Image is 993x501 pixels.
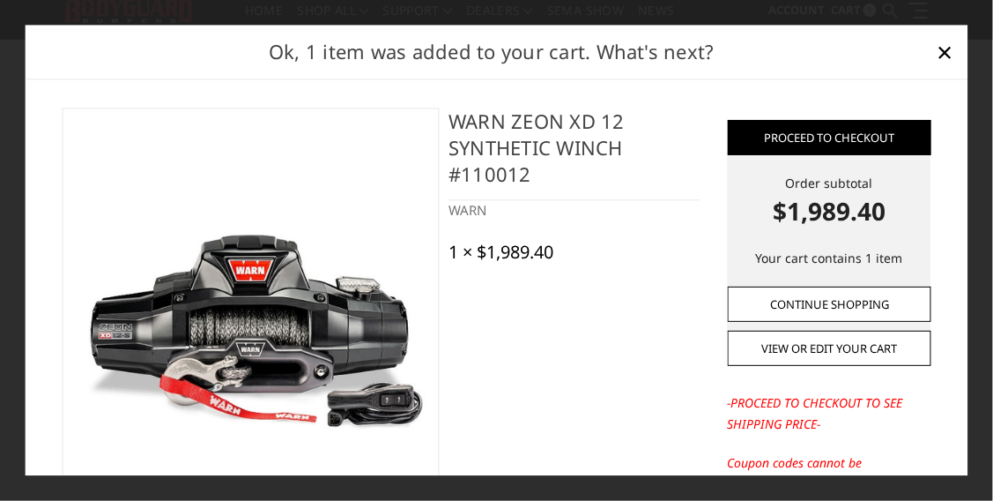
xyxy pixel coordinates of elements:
[728,332,931,367] a: View or edit your cart
[728,287,931,322] a: Continue Shopping
[728,174,931,229] div: Order subtotal
[930,38,959,66] a: Close
[448,108,700,200] h4: WARN ZEON XD 12 Synthetic Winch #110012
[728,120,931,155] a: Proceed to checkout
[448,242,553,263] div: 1 × $1,989.40
[937,33,952,71] span: ×
[72,217,430,438] img: WARN ZEON XD 12 Synthetic Winch #110012
[728,248,931,269] p: Your cart contains 1 item
[53,37,931,66] h2: Ok, 1 item was added to your cart. What's next?
[728,393,931,436] p: -PROCEED TO CHECKOUT TO SEE SHIPPING PRICE-
[728,192,931,229] strong: $1,989.40
[448,200,700,221] div: WARN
